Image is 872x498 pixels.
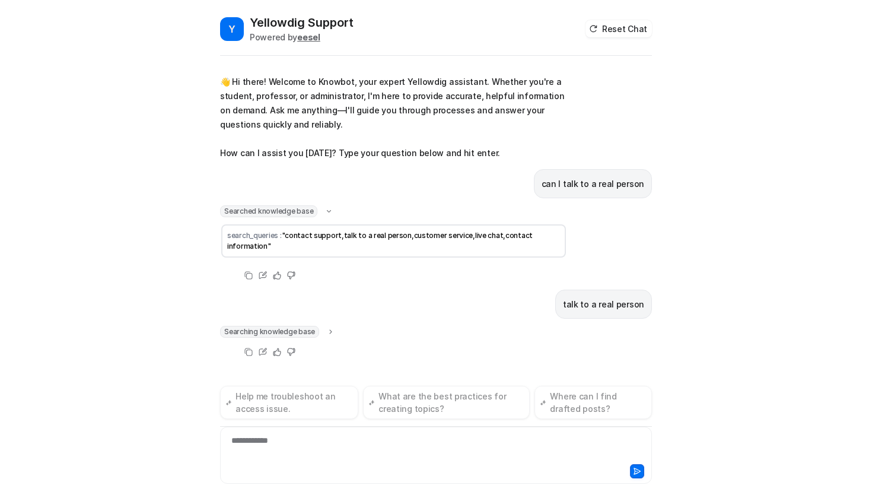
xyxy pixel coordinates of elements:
[250,14,354,31] h2: Yellowdig Support
[220,205,317,217] span: Searched knowledge base
[563,297,644,312] p: talk to a real person
[220,326,319,338] span: Searching knowledge base
[542,177,644,191] p: can I talk to a real person
[220,75,567,160] p: 👋 Hi there! Welcome to Knowbot, your expert Yellowdig assistant. Whether you're a student, profes...
[363,386,530,419] button: What are the best practices for creating topics?
[250,31,354,43] div: Powered by
[227,231,282,240] span: search_queries :
[220,17,244,41] span: Y
[585,20,652,37] button: Reset Chat
[227,231,533,250] span: "contact support,talk to a real person,customer service,live chat,contact information"
[220,386,358,419] button: Help me troubleshoot an access issue.
[534,386,652,419] button: Where can I find drafted posts?
[297,32,320,42] b: eesel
